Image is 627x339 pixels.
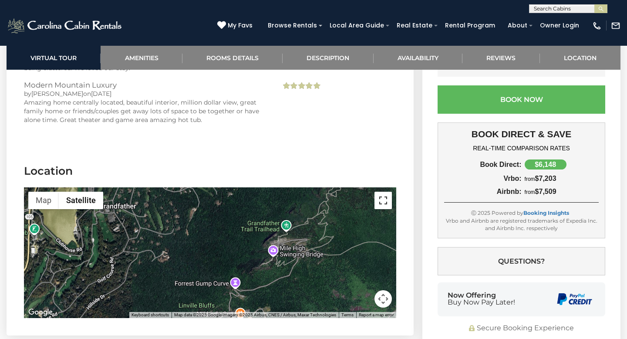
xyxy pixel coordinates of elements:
[26,307,55,318] img: Google
[174,312,336,317] span: Map data ©2025 Google Imagery ©2025 Airbus, CNES / Airbus, Maxar Technologies
[438,85,605,114] button: Book Now
[444,209,599,217] div: Ⓒ 2025 Powered by
[503,19,532,32] a: About
[448,292,515,306] div: Now Offering
[525,176,535,182] span: from
[444,129,599,139] h3: BOOK DIRECT & SAVE
[392,19,437,32] a: Real Estate
[444,145,599,152] h4: REAL-TIME COMPARISON RATES
[359,312,394,317] a: Report a map error
[536,19,583,32] a: Owner Login
[438,323,605,333] div: Secure Booking Experience
[7,46,101,70] a: Virtual Tour
[59,192,103,209] button: Show satellite imagery
[540,46,620,70] a: Location
[24,81,268,89] h3: Modern Mountain Luxury
[263,19,321,32] a: Browse Rentals
[444,175,522,183] div: Vrbo:
[592,21,602,31] img: phone-regular-white.png
[525,159,566,169] div: $6,148
[462,46,539,70] a: Reviews
[24,89,268,98] div: by on
[522,175,599,183] div: $7,203
[341,312,354,317] a: Terms (opens in new tab)
[26,307,55,318] a: Open this area in Google Maps (opens a new window)
[441,19,499,32] a: Rental Program
[24,163,396,179] h3: Location
[283,46,373,70] a: Description
[444,217,599,231] div: Vrbo and Airbnb are registered trademarks of Expedia Inc. and Airbnb Inc. respectively
[374,290,392,308] button: Map camera controls
[182,46,283,70] a: Rooms Details
[611,21,620,31] img: mail-regular-white.png
[525,189,535,195] span: from
[374,46,462,70] a: Availability
[31,90,83,98] span: [PERSON_NAME]
[217,21,255,31] a: My Favs
[101,46,182,70] a: Amenities
[523,210,569,216] a: Booking Insights
[228,21,253,30] span: My Favs
[444,188,522,196] div: Airbnb:
[438,247,605,275] button: Questions?
[131,312,169,318] button: Keyboard shortcuts
[444,161,522,169] div: Book Direct:
[7,17,124,34] img: White-1-2.png
[374,192,392,209] button: Toggle fullscreen view
[28,192,59,209] button: Show street map
[448,299,515,306] span: Buy Now Pay Later!
[325,19,388,32] a: Local Area Guide
[24,98,268,124] div: Amazing home centrally located, beautiful interior, million dollar view, great family home or fri...
[522,188,599,196] div: $7,509
[91,90,111,98] span: [DATE]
